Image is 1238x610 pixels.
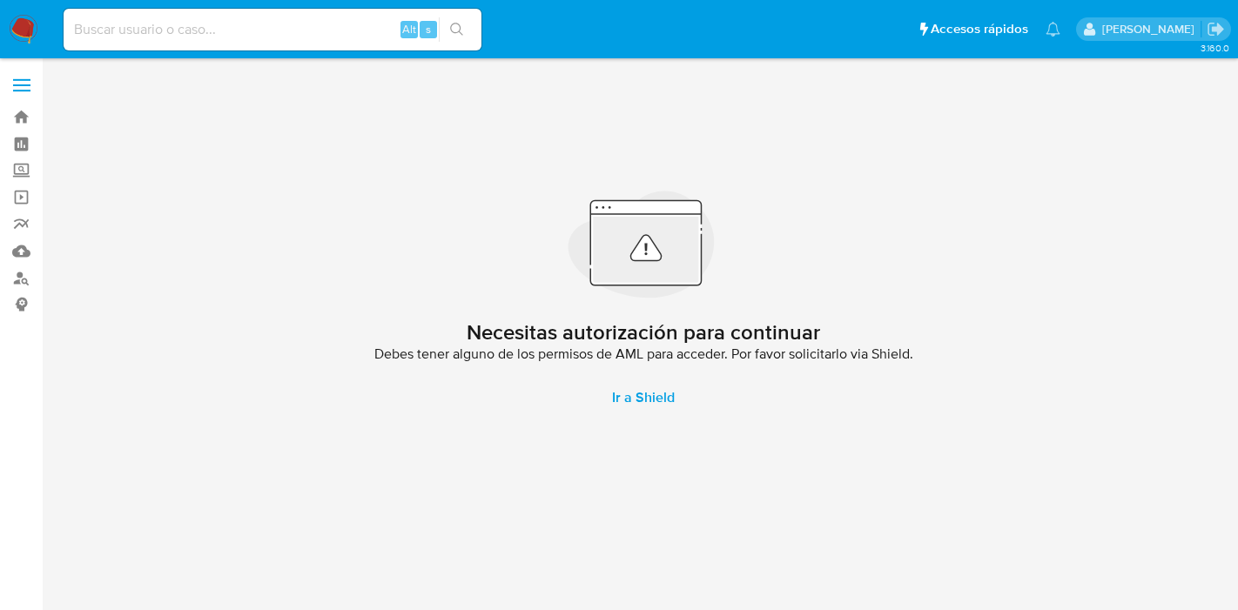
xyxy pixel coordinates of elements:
a: Notificaciones [1046,22,1060,37]
span: Alt [402,21,416,37]
span: Accesos rápidos [931,20,1028,38]
a: Ir a Shield [591,377,696,419]
input: Buscar usuario o caso... [64,18,481,41]
p: belen.palamara@mercadolibre.com [1102,21,1201,37]
span: s [426,21,431,37]
a: Salir [1207,20,1225,38]
span: Debes tener alguno de los permisos de AML para acceder. Por favor solicitarlo via Shield. [374,345,913,363]
span: Ir a Shield [612,377,675,419]
button: search-icon [439,17,474,42]
h2: Necesitas autorización para continuar [467,319,820,345]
